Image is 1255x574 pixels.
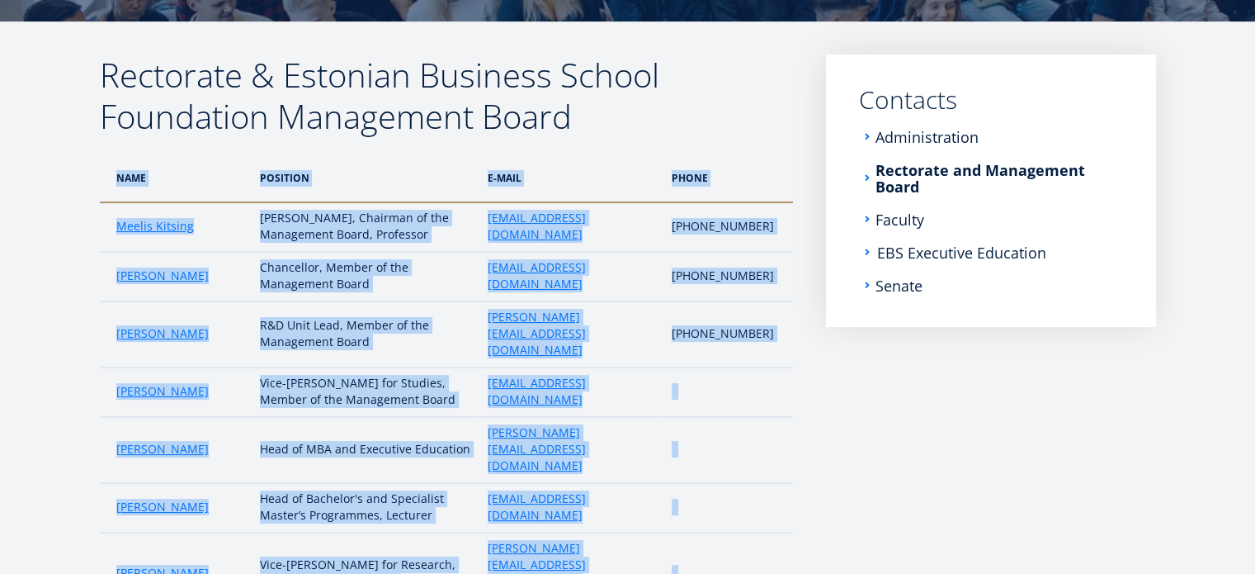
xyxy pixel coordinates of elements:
td: Chancellor, Member of the Management Board [252,252,479,301]
td: [PHONE_NUMBER] [663,301,792,368]
th: e-mail [479,154,663,202]
a: [PERSON_NAME] [116,325,209,342]
a: Administration [875,129,979,145]
a: [EMAIL_ADDRESS][DOMAIN_NAME] [488,375,655,408]
a: [EMAIL_ADDRESS][DOMAIN_NAME] [488,210,655,243]
a: EBS Executive Education [877,244,1046,261]
a: Rectorate and Management Board [875,162,1123,195]
a: [PERSON_NAME][EMAIL_ADDRESS][DOMAIN_NAME] [488,309,655,358]
a: Faculty [875,211,924,228]
h2: Rectorate & Estonian Business School Foundation Management Board [100,55,793,137]
a: Meelis Kitsing [116,218,194,235]
a: Senate [875,278,922,294]
a: [PERSON_NAME] [116,383,209,400]
a: [EMAIL_ADDRESS][DOMAIN_NAME] [488,259,655,292]
td: R&D Unit Lead, Member of the Management Board [252,301,479,368]
th: NAME [100,154,252,202]
th: phone [663,154,792,202]
p: [PERSON_NAME], Chairman of the Management Board, Professor [260,210,471,243]
td: Vice-[PERSON_NAME] for Studies, Member of the Management Board [252,368,479,417]
a: [PERSON_NAME][EMAIL_ADDRESS][DOMAIN_NAME] [488,425,655,474]
th: POSition [252,154,479,202]
p: [PHONE_NUMBER] [672,218,776,235]
a: [EMAIL_ADDRESS][DOMAIN_NAME] [488,491,655,524]
td: Head of MBA and Executive Education [252,417,479,483]
a: [PERSON_NAME] [116,441,209,458]
a: [PERSON_NAME] [116,268,209,284]
td: Head of Bachelor's and Specialist Master’s Programmes, Lecturer [252,483,479,533]
td: [PHONE_NUMBER] [663,252,792,301]
a: [PERSON_NAME] [116,499,209,515]
a: Contacts [859,88,1123,112]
